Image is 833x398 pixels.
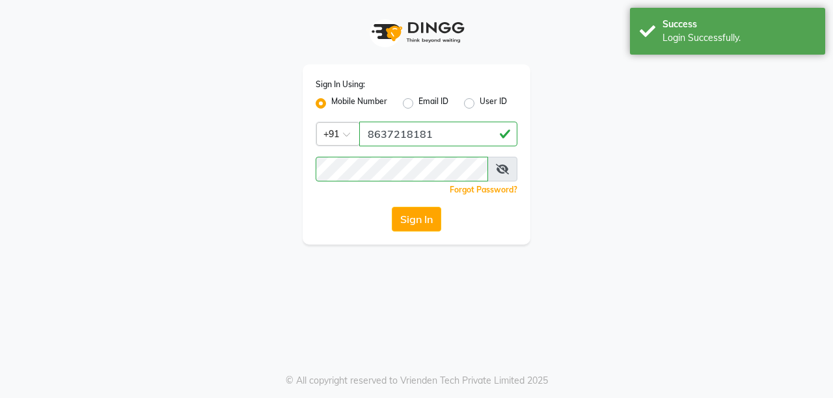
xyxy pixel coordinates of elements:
[316,79,365,90] label: Sign In Using:
[316,157,488,181] input: Username
[359,122,517,146] input: Username
[331,96,387,111] label: Mobile Number
[662,31,815,45] div: Login Successfully.
[480,96,507,111] label: User ID
[450,185,517,194] a: Forgot Password?
[418,96,448,111] label: Email ID
[392,207,441,232] button: Sign In
[662,18,815,31] div: Success
[364,13,469,51] img: logo1.svg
